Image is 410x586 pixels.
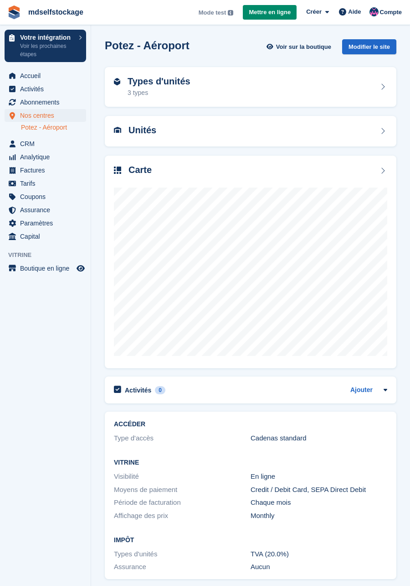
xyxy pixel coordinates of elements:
a: menu [5,177,86,190]
a: menu [5,262,86,275]
span: Accueil [20,69,75,82]
div: En ligne [251,471,387,482]
a: Carte [105,156,396,369]
span: CRM [20,137,75,150]
span: Coupons [20,190,75,203]
span: Mode test [199,8,226,17]
span: Aide [348,7,361,16]
span: Factures [20,164,75,177]
h2: Activités [125,386,151,394]
a: menu [5,204,86,216]
a: menu [5,109,86,122]
div: TVA (20.0%) [251,549,387,560]
span: Capital [20,230,75,243]
a: menu [5,151,86,163]
div: Cadenas standard [251,433,387,444]
h2: Vitrine [114,459,387,466]
span: Nos centres [20,109,75,122]
span: Créer [306,7,322,16]
h2: Types d'unités [128,76,190,87]
a: Ajouter [350,385,373,396]
div: Monthly [251,511,387,521]
a: menu [5,83,86,95]
p: Voir les prochaines étapes [20,42,74,58]
a: Boutique d'aperçu [75,263,86,274]
a: menu [5,137,86,150]
div: 0 [155,386,165,394]
div: Affichage des prix [114,511,251,521]
div: Modifier le site [342,39,396,54]
span: Paramètres [20,217,75,230]
span: Analytique [20,151,75,163]
span: Tarifs [20,177,75,190]
h2: Carte [128,165,152,175]
a: Unités [105,116,396,146]
a: Mettre en ligne [243,5,297,20]
p: Votre intégration [20,34,74,41]
span: Assurance [20,204,75,216]
span: Mettre en ligne [249,8,291,17]
div: 3 types [128,88,190,98]
h2: Impôt [114,537,387,544]
span: Vitrine [8,251,91,260]
img: map-icn-33ee37083ee616e46c38cad1a60f524a97daa1e2b2c8c0bc3eb3415660979fc1.svg [114,167,121,174]
a: Modifier le site [342,39,396,58]
img: Melvin Dabonneville [369,7,379,16]
div: Assurance [114,562,251,572]
img: unit-icn-7be61d7bf1b0ce9d3e12c5938cc71ed9869f7b940bace4675aadf7bd6d80202e.svg [114,127,121,133]
span: Abonnements [20,96,75,109]
img: unit-type-icn-2b2737a686de81e16bb02015468b77c625bbabd49415b5ef34ead5e3b44a266d.svg [114,78,120,85]
div: Période de facturation [114,497,251,508]
h2: ACCÉDER [114,421,387,428]
img: icon-info-grey-7440780725fd019a000dd9b08b2336e03edf1995a4989e88bcd33f0948082b44.svg [228,10,233,16]
img: stora-icon-8386f47178a22dfd0bd8f6a31ec36ba5ce8667c1dd55bd0f319d3a0aa187defe.svg [7,5,21,19]
h2: Potez - Aéroport [105,39,190,52]
a: Potez - Aéroport [21,123,86,132]
div: Moyens de paiement [114,485,251,495]
div: Credit / Debit Card, SEPA Direct Debit [251,485,387,495]
a: Voir sur la boutique [266,39,335,54]
a: menu [5,96,86,109]
a: mdselfstockage [25,5,87,20]
a: menu [5,217,86,230]
a: Votre intégration Voir les prochaines étapes [5,30,86,62]
span: Compte [380,8,402,17]
a: menu [5,69,86,82]
div: Types d'unités [114,549,251,560]
div: Chaque mois [251,497,387,508]
div: Visibilité [114,471,251,482]
span: Boutique en ligne [20,262,75,275]
h2: Unités [128,125,156,136]
span: Voir sur la boutique [276,42,331,52]
a: Types d'unités 3 types [105,67,396,107]
a: menu [5,190,86,203]
a: menu [5,230,86,243]
span: Activités [20,83,75,95]
div: Aucun [251,562,387,572]
a: menu [5,164,86,177]
div: Type d'accès [114,433,251,444]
